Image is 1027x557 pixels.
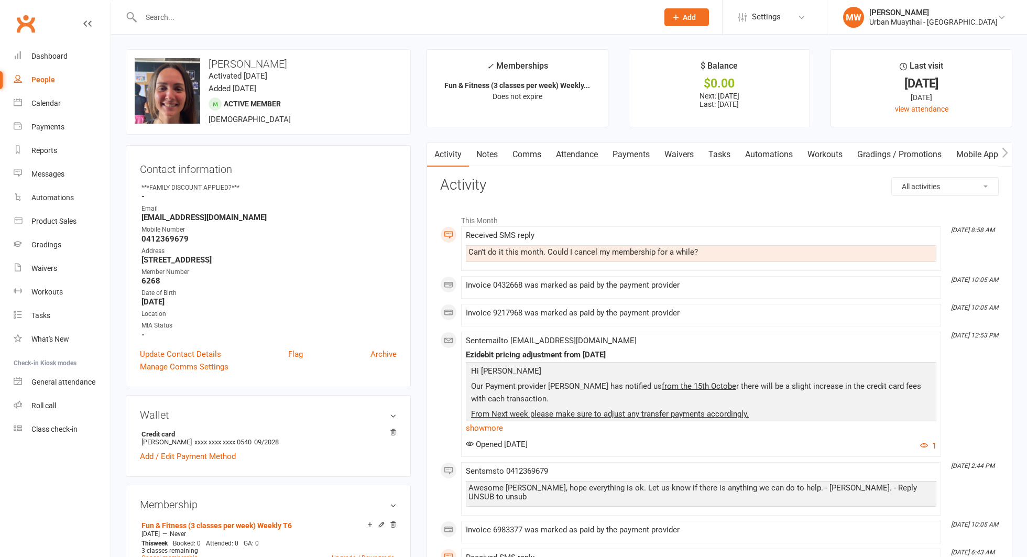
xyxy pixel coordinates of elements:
span: Booked: 0 [173,540,201,547]
div: Dashboard [31,52,68,60]
span: [DEMOGRAPHIC_DATA] [209,115,291,124]
span: Never [170,530,186,538]
div: Tasks [31,311,50,320]
span: [DATE] [141,530,160,538]
a: What's New [14,327,111,351]
a: Payments [14,115,111,139]
span: Sent email to [EMAIL_ADDRESS][DOMAIN_NAME] [466,336,637,345]
a: General attendance kiosk mode [14,370,111,394]
div: Calendar [31,99,61,107]
span: from the 15th Octobe [662,381,736,391]
strong: 6268 [141,276,397,286]
a: view attendance [895,105,948,113]
span: GA: 0 [244,540,259,547]
div: ***FAMILY DISCOUNT APPLIED?*** [141,183,397,193]
div: Awesome [PERSON_NAME], hope everything is ok. Let us know if there is anything we can do to help.... [468,484,934,501]
div: [PERSON_NAME] [869,8,998,17]
a: Workouts [14,280,111,304]
i: [DATE] 2:44 PM [951,462,995,469]
div: week [139,540,170,547]
div: Can't do it this month. Could I cancel my membership for a while? [468,248,934,257]
a: Manage Comms Settings [140,361,228,373]
a: Fun & Fitness (3 classes per week) Weekly T6 [141,521,292,530]
div: [DATE] [840,92,1002,103]
h3: [PERSON_NAME] [135,58,402,70]
div: [DATE] [840,78,1002,89]
div: People [31,75,55,84]
a: Class kiosk mode [14,418,111,441]
div: $0.00 [639,78,801,89]
i: [DATE] 10:05 AM [951,521,998,528]
p: Next: [DATE] Last: [DATE] [639,92,801,108]
a: Attendance [549,143,605,167]
strong: Credit card [141,430,391,438]
div: Invoice 0432668 was marked as paid by the payment provider [466,281,936,290]
i: [DATE] 10:05 AM [951,276,998,283]
button: 1 [920,440,936,452]
li: [PERSON_NAME] [140,429,397,447]
h3: Contact information [140,159,397,175]
span: Opened [DATE] [466,440,528,449]
h3: Activity [440,177,999,193]
div: $ Balance [701,59,738,78]
h3: Membership [140,499,397,510]
div: Reports [31,146,57,155]
div: Member Number [141,267,397,277]
img: image1742948533.png [135,58,200,124]
input: Search... [138,10,651,25]
a: Archive [370,348,397,361]
a: Calendar [14,92,111,115]
a: Comms [505,143,549,167]
button: Add [664,8,709,26]
p: Our Payment provider [PERSON_NAME] has notified us r there will be a slight increase in the credi... [468,380,934,408]
i: ✓ [487,61,494,71]
p: Hi [PERSON_NAME] [468,365,934,380]
li: This Month [440,210,999,226]
a: Update Contact Details [140,348,221,361]
strong: 0412369679 [141,234,397,244]
div: What's New [31,335,69,343]
a: Clubworx [13,10,39,37]
a: Reports [14,139,111,162]
span: Add [683,13,696,21]
strong: Fun & Fitness (3 classes per week) Weekly... [444,81,590,90]
div: Mobile Number [141,225,397,235]
span: Does not expire [493,92,542,101]
div: Invoice 6983377 was marked as paid by the payment provider [466,526,936,534]
a: Roll call [14,394,111,418]
div: Messages [31,170,64,178]
a: Waivers [14,257,111,280]
a: Gradings / Promotions [850,143,949,167]
a: Payments [605,143,657,167]
div: Location [141,309,397,319]
span: From Next week please make sure to adjust any transfer payments accordingly. [471,409,749,419]
span: Settings [752,5,781,29]
a: Dashboard [14,45,111,68]
div: Date of Birth [141,288,397,298]
div: Workouts [31,288,63,296]
span: 3 classes remaining [141,547,198,554]
a: Flag [288,348,303,361]
span: Active member [224,100,281,108]
div: Automations [31,193,74,202]
div: Class check-in [31,425,78,433]
div: Email [141,204,397,214]
a: Add / Edit Payment Method [140,450,236,463]
a: Messages [14,162,111,186]
a: Notes [469,143,505,167]
a: People [14,68,111,92]
a: Automations [14,186,111,210]
strong: [EMAIL_ADDRESS][DOMAIN_NAME] [141,213,397,222]
div: Memberships [487,59,548,79]
div: MW [843,7,864,28]
div: Roll call [31,401,56,410]
time: Added [DATE] [209,84,256,93]
strong: - [141,192,397,201]
div: Urban Muaythai - [GEOGRAPHIC_DATA] [869,17,998,27]
div: Product Sales [31,217,77,225]
a: Product Sales [14,210,111,233]
a: Workouts [800,143,850,167]
div: Payments [31,123,64,131]
a: Tasks [14,304,111,327]
strong: [STREET_ADDRESS] [141,255,397,265]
